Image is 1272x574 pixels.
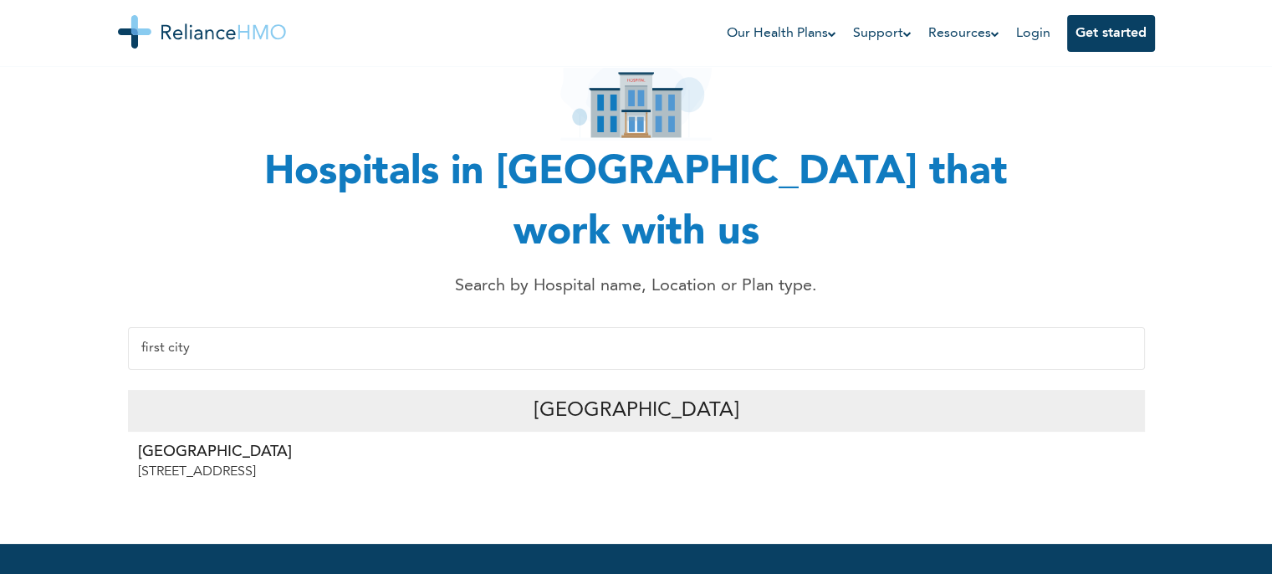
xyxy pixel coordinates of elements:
[928,23,999,44] a: Resources
[260,274,1013,299] p: Search by Hospital name, Location or Plan type.
[128,327,1145,370] input: Enter Hospital name, location or plan type...
[1067,15,1155,52] button: Get started
[118,15,286,49] img: Reliance HMO's Logo
[727,23,836,44] a: Our Health Plans
[853,23,912,44] a: Support
[1016,27,1050,40] a: Login
[560,15,712,141] img: hospital_icon.svg
[534,396,738,426] p: [GEOGRAPHIC_DATA]
[138,442,711,462] p: [GEOGRAPHIC_DATA]
[138,462,711,482] p: [STREET_ADDRESS]
[218,143,1055,264] h1: Hospitals in [GEOGRAPHIC_DATA] that work with us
